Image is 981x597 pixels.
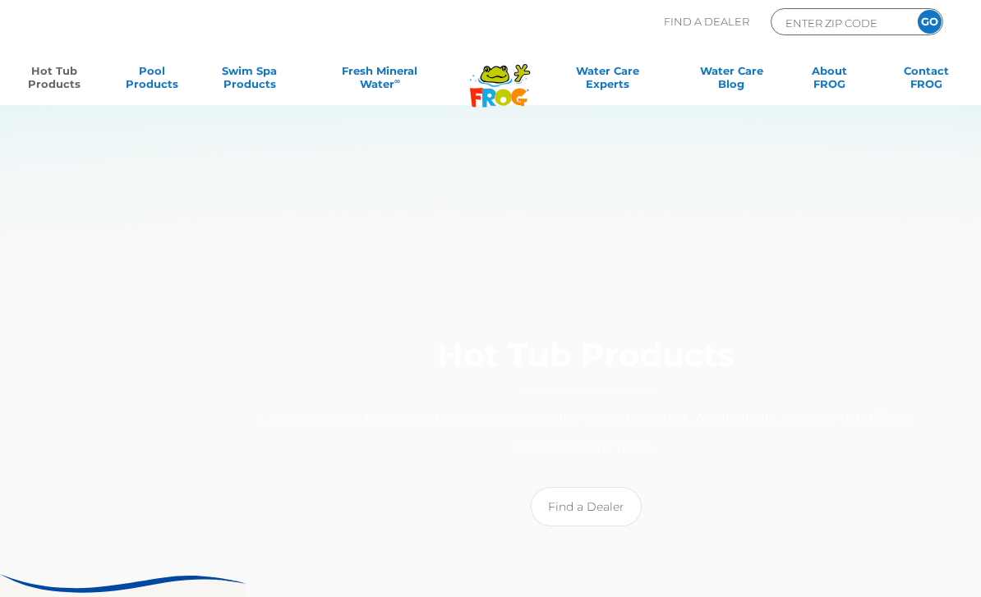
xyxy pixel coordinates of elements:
[542,64,672,97] a: Water CareExperts
[531,487,642,526] a: Find a Dealer
[889,64,965,97] a: ContactFROG
[664,8,749,35] p: Find A Dealer
[394,76,400,85] sup: ∞
[309,64,451,97] a: Fresh MineralWater∞
[114,64,190,97] a: PoolProducts
[693,64,769,97] a: Water CareBlog
[461,43,539,108] img: Frog Products Logo
[918,10,942,34] input: GO
[211,64,287,97] a: Swim SpaProducts
[259,338,913,392] h1: Hot Tub Products
[791,64,867,97] a: AboutFROG
[16,64,92,97] a: Hot TubProducts
[259,405,913,461] p: Less chlorine, less maintenance, more silky smooth water. Ahhhhhhh, the hot tub life as it was me...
